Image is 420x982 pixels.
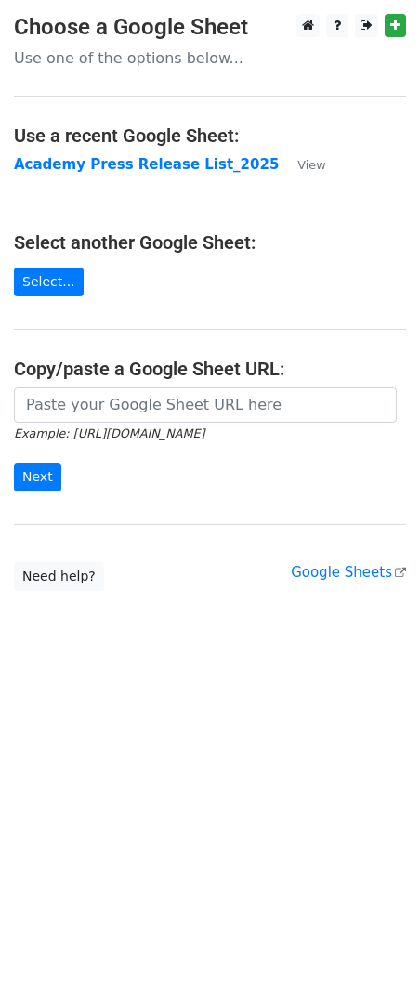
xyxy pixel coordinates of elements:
[14,463,61,491] input: Next
[297,158,325,172] small: View
[14,124,406,147] h4: Use a recent Google Sheet:
[14,14,406,41] h3: Choose a Google Sheet
[14,387,397,423] input: Paste your Google Sheet URL here
[14,358,406,380] h4: Copy/paste a Google Sheet URL:
[14,48,406,68] p: Use one of the options below...
[14,426,204,440] small: Example: [URL][DOMAIN_NAME]
[14,231,406,254] h4: Select another Google Sheet:
[279,156,325,173] a: View
[14,268,84,296] a: Select...
[14,156,279,173] a: Academy Press Release List_2025
[291,564,406,581] a: Google Sheets
[14,562,104,591] a: Need help?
